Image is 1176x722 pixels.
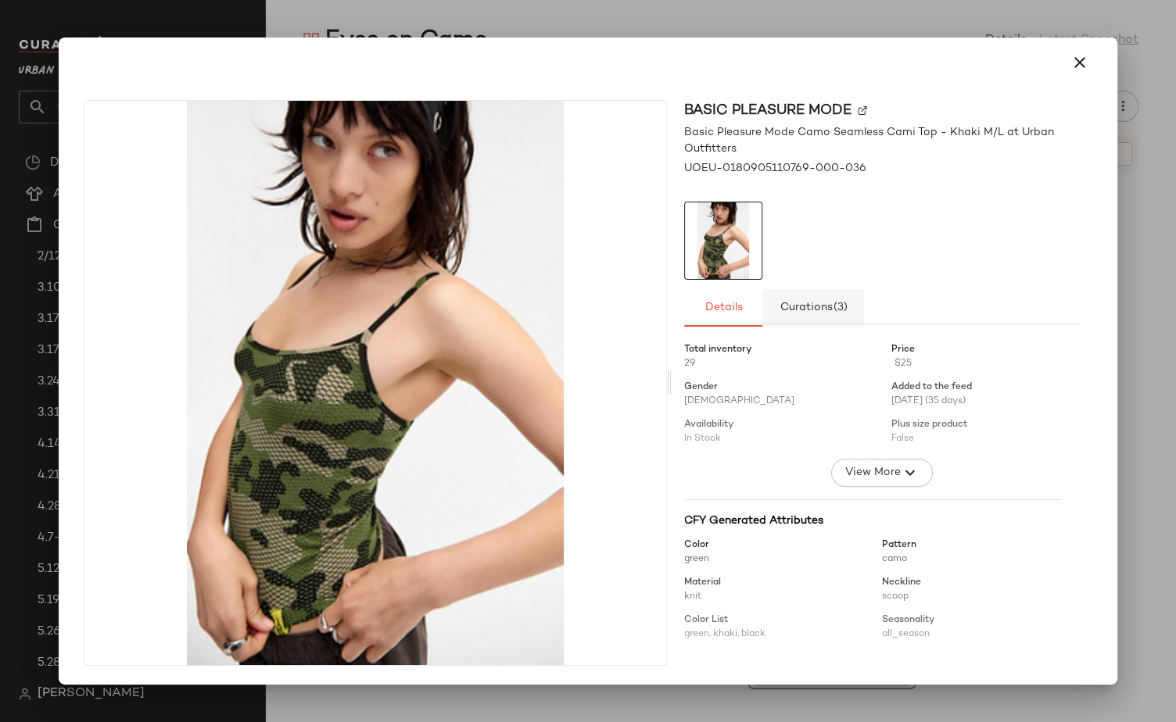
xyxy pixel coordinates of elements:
span: (3) [832,302,847,314]
span: Basic Pleasure Mode [684,100,852,121]
div: CFY Generated Attributes [684,513,1061,529]
span: Curations [779,302,848,314]
img: svg%3e [858,106,867,116]
span: Details [704,302,742,314]
button: View More [831,459,933,487]
img: 0180905110769_036_a2 [685,202,762,279]
span: View More [844,463,901,482]
span: Basic Pleasure Mode Camo Seamless Cami Top - Khaki M/L at Urban Outfitters [684,124,1080,157]
span: UOEU-0180905110769-000-036 [684,160,866,177]
img: 0180905110769_036_a2 [84,101,666,665]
